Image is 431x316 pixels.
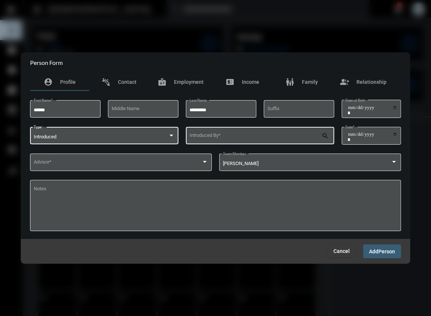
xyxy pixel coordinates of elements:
mat-icon: badge [158,78,167,86]
span: Relationship [356,79,386,85]
mat-icon: family_restroom [286,78,295,86]
span: Person [378,248,395,254]
span: Cancel [333,248,350,254]
span: Add [369,248,378,254]
mat-icon: account_circle [44,78,53,86]
span: Introduced [34,134,56,139]
span: Family [302,79,318,85]
mat-icon: connect_without_contact [102,78,111,86]
mat-icon: price_change [226,78,234,86]
button: Cancel [328,244,356,258]
span: Income [242,79,259,85]
mat-icon: search [322,132,330,141]
span: Profile [60,79,76,85]
mat-icon: group_add [340,78,349,86]
button: AddPerson [363,244,401,258]
span: Contact [118,79,136,85]
h2: Person Form [30,59,63,66]
span: [PERSON_NAME] [223,161,259,166]
span: Employment [174,79,204,85]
